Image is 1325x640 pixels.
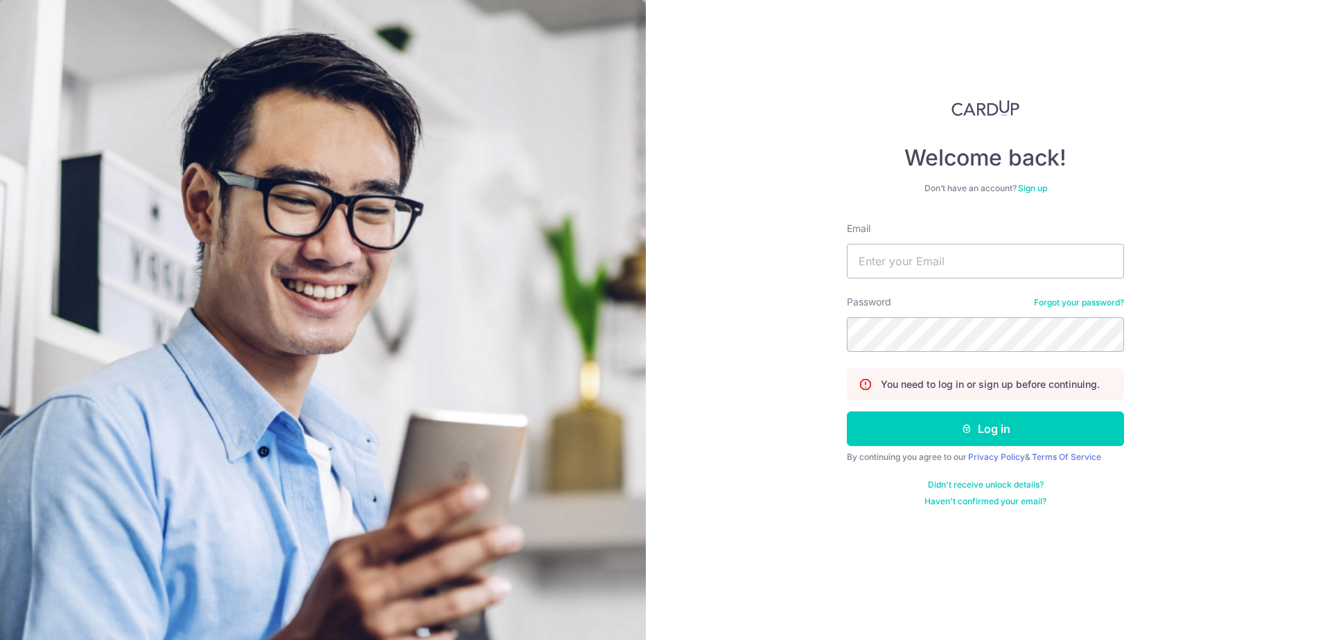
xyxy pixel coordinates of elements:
[847,222,870,235] label: Email
[1032,452,1101,462] a: Terms Of Service
[847,411,1124,446] button: Log in
[951,100,1019,116] img: CardUp Logo
[1018,183,1047,193] a: Sign up
[847,144,1124,172] h4: Welcome back!
[847,244,1124,278] input: Enter your Email
[968,452,1025,462] a: Privacy Policy
[928,479,1044,490] a: Didn't receive unlock details?
[1034,297,1124,308] a: Forgot your password?
[847,452,1124,463] div: By continuing you agree to our &
[847,295,891,309] label: Password
[847,183,1124,194] div: Don’t have an account?
[924,496,1046,507] a: Haven't confirmed your email?
[881,377,1100,391] p: You need to log in or sign up before continuing.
